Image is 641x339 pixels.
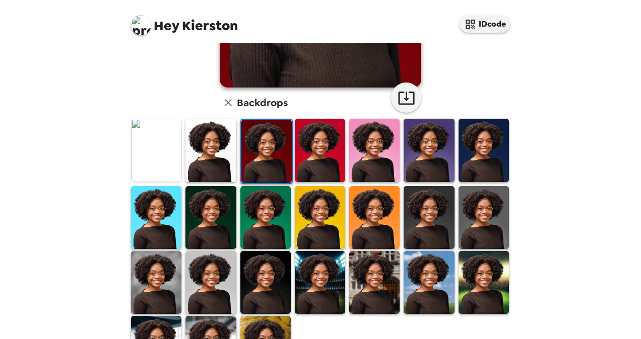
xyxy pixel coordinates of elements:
img: profile pic [131,15,151,35]
button: IDcode [460,15,510,33]
span: Kierston [131,10,238,33]
img: Original [131,119,181,182]
h6: Backdrops [237,95,288,111]
span: Hey [154,17,179,35]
